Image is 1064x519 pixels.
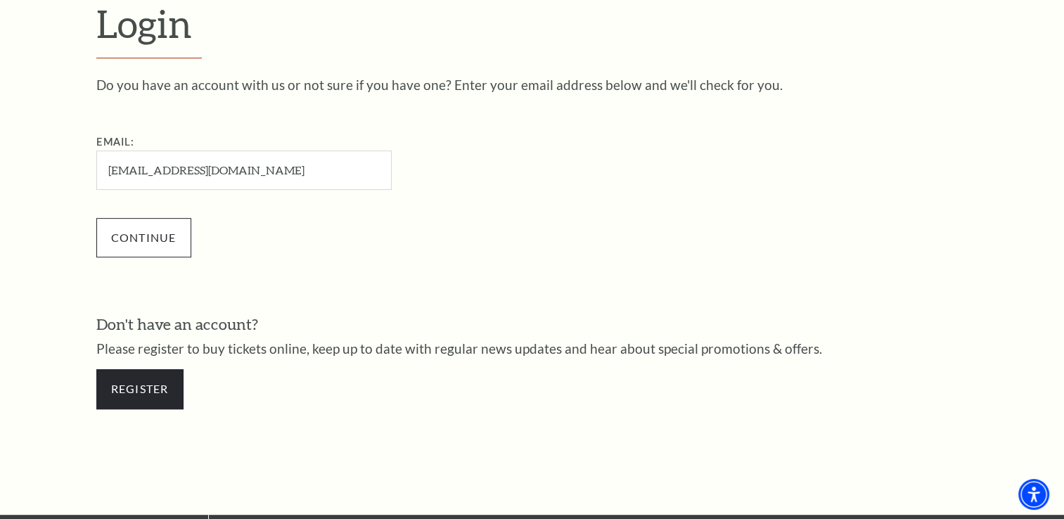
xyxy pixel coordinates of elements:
[96,78,968,91] p: Do you have an account with us or not sure if you have one? Enter your email address below and we...
[96,369,184,409] a: Register
[96,150,392,189] input: Required
[96,342,968,355] p: Please register to buy tickets online, keep up to date with regular news updates and hear about s...
[96,1,192,46] span: Login
[96,314,968,335] h3: Don't have an account?
[96,218,191,257] input: Submit button
[1018,479,1049,510] div: Accessibility Menu
[96,136,135,148] label: Email:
